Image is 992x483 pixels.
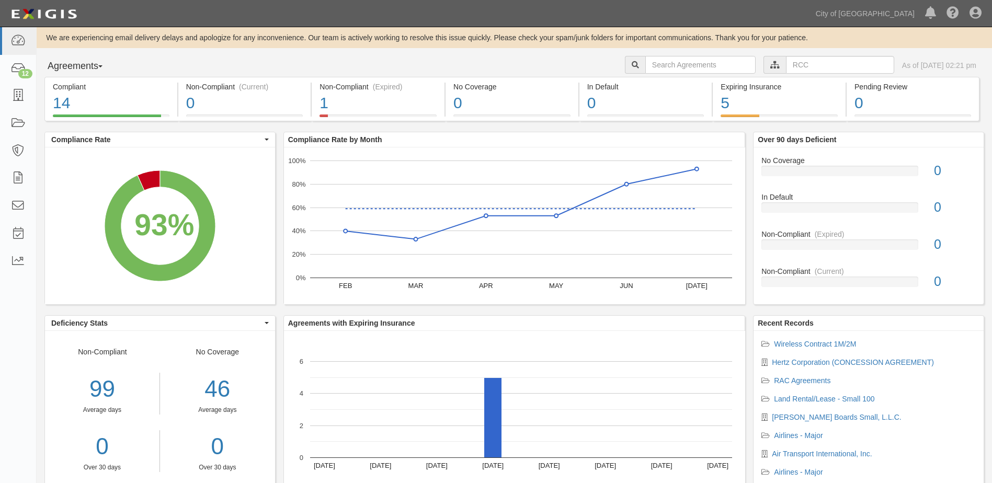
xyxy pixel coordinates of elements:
[45,147,275,304] svg: A chart.
[786,56,894,74] input: RCC
[479,282,493,290] text: APR
[761,192,976,229] a: In Default0
[295,274,305,282] text: 0%
[300,454,303,462] text: 0
[314,462,335,469] text: [DATE]
[168,430,267,463] a: 0
[815,229,845,239] div: (Expired)
[51,318,262,328] span: Deficiency Stats
[754,266,984,277] div: Non-Compliant
[926,235,984,254] div: 0
[45,430,159,463] a: 0
[761,155,976,192] a: No Coverage0
[721,82,838,92] div: Expiring Insurance
[284,147,745,304] svg: A chart.
[774,468,823,476] a: Airlines - Major
[37,32,992,43] div: We are experiencing email delivery delays and apologize for any inconvenience. Our team is active...
[312,114,444,123] a: Non-Compliant(Expired)1
[186,82,303,92] div: Non-Compliant (Current)
[292,250,305,258] text: 20%
[446,114,578,123] a: No Coverage0
[721,92,838,114] div: 5
[53,92,169,114] div: 14
[947,7,959,20] i: Help Center - Complianz
[292,227,305,235] text: 40%
[902,60,976,71] div: As of [DATE] 02:21 pm
[774,431,823,440] a: Airlines - Major
[288,157,306,165] text: 100%
[186,92,303,114] div: 0
[168,406,267,415] div: Average days
[707,462,728,469] text: [DATE]
[811,3,920,24] a: City of [GEOGRAPHIC_DATA]
[774,395,874,403] a: Land Rental/Lease - Small 100
[51,134,262,145] span: Compliance Rate
[320,82,437,92] div: Non-Compliant (Expired)
[713,114,846,123] a: Expiring Insurance5
[754,155,984,166] div: No Coverage
[300,358,303,365] text: 6
[815,266,844,277] div: (Current)
[453,82,571,92] div: No Coverage
[774,376,830,385] a: RAC Agreements
[370,462,391,469] text: [DATE]
[772,450,872,458] a: Air Transport International, Inc.
[45,316,275,330] button: Deficiency Stats
[45,132,275,147] button: Compliance Rate
[595,462,616,469] text: [DATE]
[772,413,901,421] a: [PERSON_NAME] Boards Small, L.L.C.
[292,203,305,211] text: 60%
[239,82,268,92] div: (Current)
[761,229,976,266] a: Non-Compliant(Expired)0
[45,373,159,406] div: 99
[854,92,971,114] div: 0
[686,282,708,290] text: [DATE]
[45,347,160,472] div: Non-Compliant
[539,462,560,469] text: [DATE]
[8,5,80,24] img: logo-5460c22ac91f19d4615b14bd174203de0afe785f0fc80cf4dbbc73dc1793850b.png
[44,56,123,77] button: Agreements
[620,282,633,290] text: JUN
[339,282,352,290] text: FEB
[44,114,177,123] a: Compliant14
[288,135,382,144] b: Compliance Rate by Month
[926,272,984,291] div: 0
[761,266,976,295] a: Non-Compliant(Current)0
[426,462,448,469] text: [DATE]
[18,69,32,78] div: 12
[292,180,305,188] text: 80%
[453,92,571,114] div: 0
[772,358,934,366] a: Hertz Corporation (CONCESSION AGREEMENT)
[160,347,275,472] div: No Coverage
[45,463,159,472] div: Over 30 days
[134,204,194,246] div: 93%
[579,114,712,123] a: In Default0
[651,462,672,469] text: [DATE]
[45,406,159,415] div: Average days
[587,92,704,114] div: 0
[854,82,971,92] div: Pending Review
[754,192,984,202] div: In Default
[300,421,303,429] text: 2
[320,92,437,114] div: 1
[847,114,979,123] a: Pending Review0
[300,389,303,397] text: 4
[758,135,836,144] b: Over 90 days Deficient
[754,229,984,239] div: Non-Compliant
[549,282,564,290] text: MAY
[758,319,814,327] b: Recent Records
[482,462,504,469] text: [DATE]
[373,82,403,92] div: (Expired)
[178,114,311,123] a: Non-Compliant(Current)0
[926,162,984,180] div: 0
[288,319,415,327] b: Agreements with Expiring Insurance
[774,340,856,348] a: Wireless Contract 1M/2M
[645,56,756,74] input: Search Agreements
[53,82,169,92] div: Compliant
[168,463,267,472] div: Over 30 days
[587,82,704,92] div: In Default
